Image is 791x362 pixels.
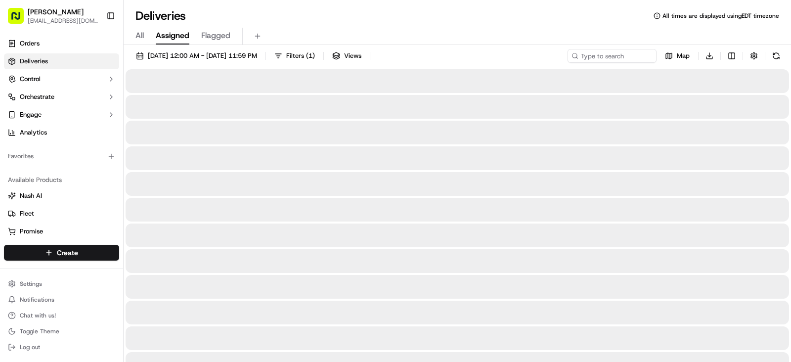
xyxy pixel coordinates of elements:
a: Orders [4,36,119,51]
button: [EMAIL_ADDRESS][DOMAIN_NAME] [28,17,98,25]
span: Fleet [20,209,34,218]
span: All [135,30,144,42]
button: Engage [4,107,119,123]
button: Control [4,71,119,87]
input: Type to search [568,49,657,63]
span: Map [677,51,690,60]
div: Favorites [4,148,119,164]
span: Promise [20,227,43,236]
span: Create [57,248,78,258]
span: Nash AI [20,191,42,200]
span: [DATE] 12:00 AM - [DATE] 11:59 PM [148,51,257,60]
button: [DATE] 12:00 AM - [DATE] 11:59 PM [132,49,262,63]
button: Refresh [769,49,783,63]
span: All times are displayed using EDT timezone [662,12,779,20]
button: Filters(1) [270,49,319,63]
span: Control [20,75,41,84]
span: Analytics [20,128,47,137]
button: Notifications [4,293,119,307]
button: Create [4,245,119,261]
button: Chat with us! [4,309,119,322]
span: Toggle Theme [20,327,59,335]
span: Settings [20,280,42,288]
span: Flagged [201,30,230,42]
span: Notifications [20,296,54,304]
span: ( 1 ) [306,51,315,60]
button: Nash AI [4,188,119,204]
a: Promise [8,227,115,236]
span: Engage [20,110,42,119]
button: Settings [4,277,119,291]
h1: Deliveries [135,8,186,24]
button: Log out [4,340,119,354]
a: Analytics [4,125,119,140]
span: Log out [20,343,40,351]
button: Promise [4,224,119,239]
button: Fleet [4,206,119,222]
button: Orchestrate [4,89,119,105]
a: Deliveries [4,53,119,69]
span: Filters [286,51,315,60]
button: [PERSON_NAME][EMAIL_ADDRESS][DOMAIN_NAME] [4,4,102,28]
button: Views [328,49,366,63]
button: [PERSON_NAME] [28,7,84,17]
div: Available Products [4,172,119,188]
a: Nash AI [8,191,115,200]
a: Fleet [8,209,115,218]
span: Views [344,51,361,60]
span: Deliveries [20,57,48,66]
span: Chat with us! [20,312,56,319]
button: Map [660,49,694,63]
span: Assigned [156,30,189,42]
span: Orders [20,39,40,48]
button: Toggle Theme [4,324,119,338]
span: Orchestrate [20,92,54,101]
